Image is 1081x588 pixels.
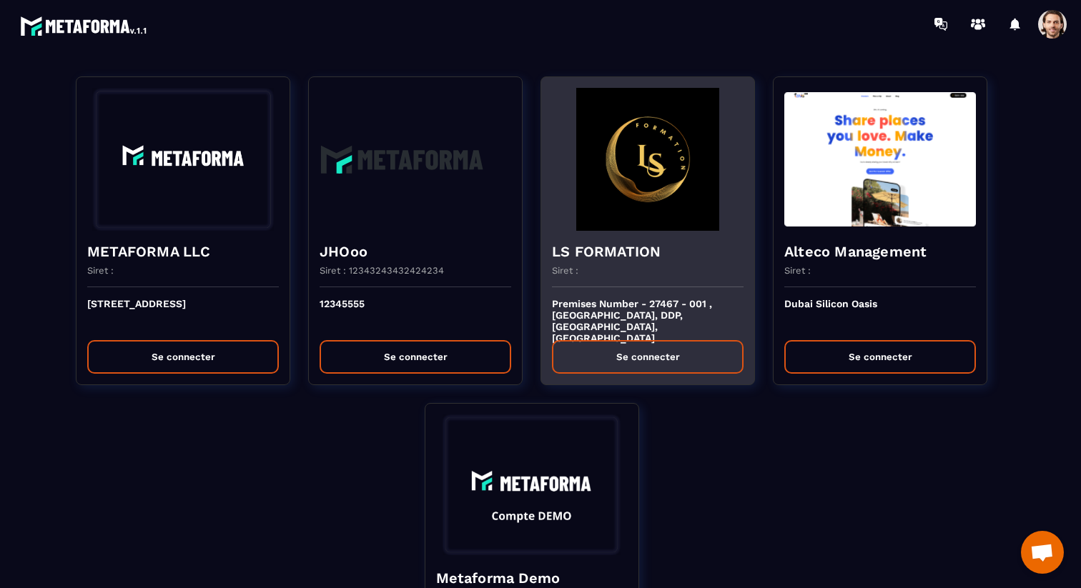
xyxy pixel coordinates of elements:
[1021,531,1064,574] div: Ouvrir le chat
[552,241,744,261] h4: LS FORMATION
[784,241,976,261] h4: Alteco Management
[87,265,114,276] p: Siret :
[552,340,744,374] button: Se connecter
[784,88,976,231] img: funnel-background
[320,298,511,329] p: 12345555
[784,340,976,374] button: Se connecter
[552,88,744,231] img: funnel-background
[87,88,279,231] img: funnel-background
[436,414,628,557] img: funnel-background
[552,298,744,329] p: Premises Number - 27467 - 001 , [GEOGRAPHIC_DATA], DDP, [GEOGRAPHIC_DATA], [GEOGRAPHIC_DATA]
[87,298,279,329] p: [STREET_ADDRESS]
[320,340,511,374] button: Se connecter
[784,298,976,329] p: Dubai Silicon Oasis
[436,568,628,588] h4: Metaforma Demo
[552,265,578,276] p: Siret :
[87,340,279,374] button: Se connecter
[20,13,149,39] img: logo
[320,241,511,261] h4: JHOoo
[320,265,444,276] p: Siret : 12343243432424234
[87,241,279,261] h4: METAFORMA LLC
[320,88,511,231] img: funnel-background
[784,265,811,276] p: Siret :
